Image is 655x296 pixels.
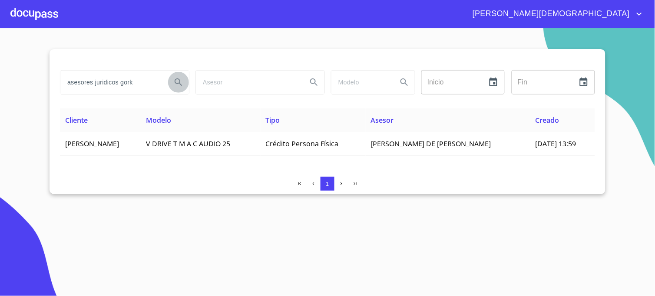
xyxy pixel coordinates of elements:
span: 1 [326,181,329,187]
button: account of current user [466,7,645,21]
input: search [331,71,390,94]
span: [PERSON_NAME] [65,139,119,148]
span: [PERSON_NAME][DEMOGRAPHIC_DATA] [466,7,634,21]
button: 1 [321,177,334,191]
span: [PERSON_NAME] DE [PERSON_NAME] [371,139,491,148]
span: Crédito Persona Física [266,139,339,148]
button: Search [394,72,415,93]
span: Modelo [146,115,172,125]
span: Cliente [65,115,88,125]
span: Tipo [266,115,280,125]
input: search [196,71,300,94]
span: [DATE] 13:59 [536,139,576,148]
span: V DRIVE T M A C AUDIO 25 [146,139,231,148]
span: Creado [536,115,559,125]
span: Asesor [371,115,394,125]
input: search [60,71,165,94]
button: Search [168,72,189,93]
button: Search [304,72,324,93]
